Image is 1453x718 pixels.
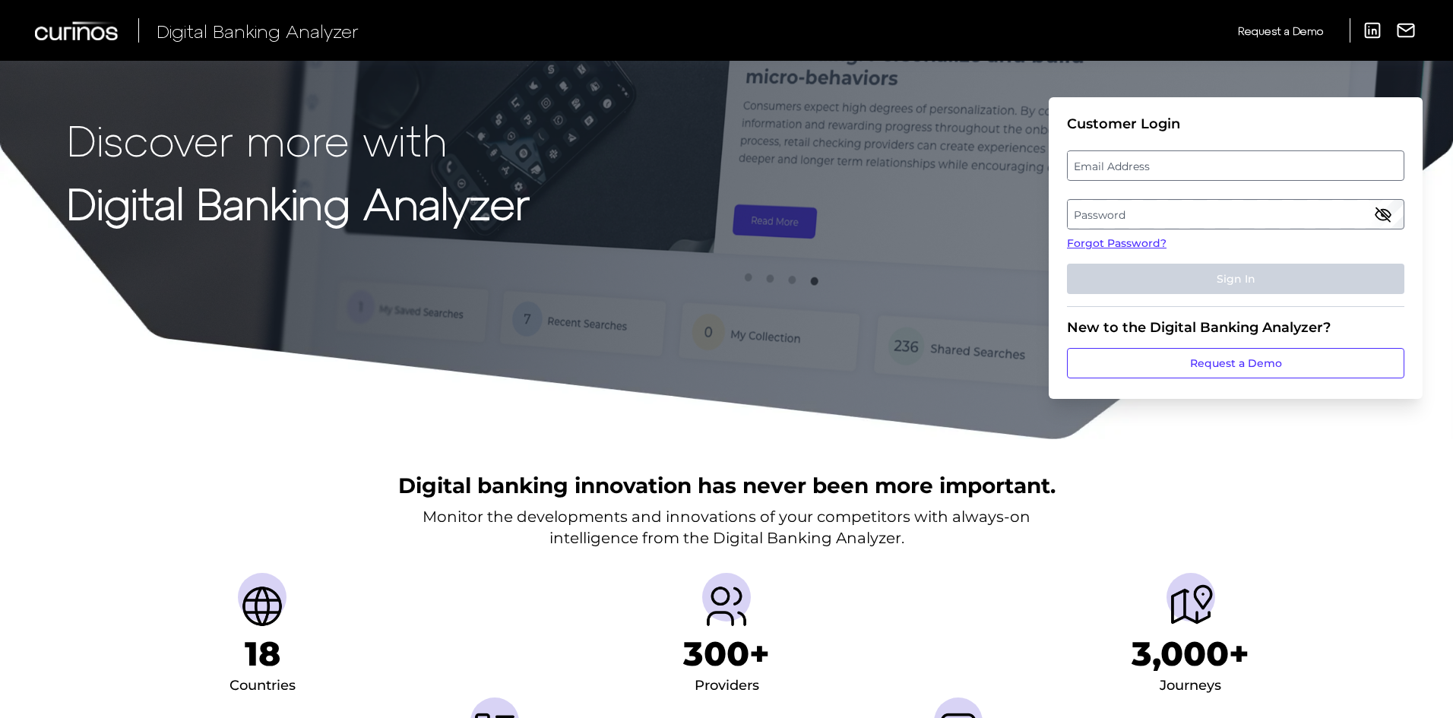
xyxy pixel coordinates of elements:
[157,20,359,42] span: Digital Banking Analyzer
[1132,634,1249,674] h1: 3,000+
[1067,236,1404,251] a: Forgot Password?
[423,506,1030,549] p: Monitor the developments and innovations of your competitors with always-on intelligence from the...
[238,582,286,631] img: Countries
[67,115,530,163] p: Discover more with
[1238,24,1323,37] span: Request a Demo
[1067,115,1404,132] div: Customer Login
[1167,582,1215,631] img: Journeys
[1068,201,1403,228] label: Password
[1067,348,1404,378] a: Request a Demo
[1068,152,1403,179] label: Email Address
[230,674,296,698] div: Countries
[683,634,770,674] h1: 300+
[245,634,280,674] h1: 18
[1067,319,1404,336] div: New to the Digital Banking Analyzer?
[67,177,530,228] strong: Digital Banking Analyzer
[1238,18,1323,43] a: Request a Demo
[398,471,1056,500] h2: Digital banking innovation has never been more important.
[1067,264,1404,294] button: Sign In
[35,21,120,40] img: Curinos
[702,582,751,631] img: Providers
[1160,674,1221,698] div: Journeys
[695,674,759,698] div: Providers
